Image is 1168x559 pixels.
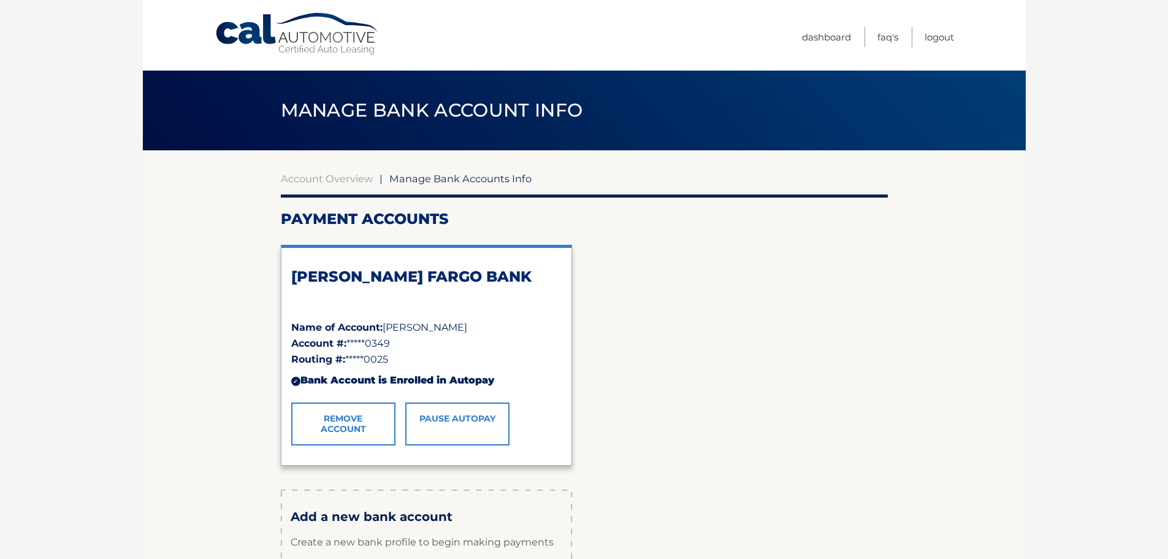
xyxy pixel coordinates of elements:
a: FAQ's [877,27,898,47]
strong: Name of Account: [291,322,383,333]
a: Dashboard [802,27,851,47]
a: Pause AutoPay [405,403,510,445]
strong: Account #: [291,337,346,349]
div: ✓ [291,377,300,386]
span: Manage Bank Accounts Info [389,172,532,185]
a: Account Overview [281,172,373,185]
a: Cal Automotive [215,12,380,56]
span: [PERSON_NAME] [383,322,467,333]
a: Remove Account [291,403,395,445]
span: | [380,172,383,185]
h3: Add a new bank account [291,509,562,525]
span: Manage Bank Account Info [281,99,583,121]
a: Logout [925,27,954,47]
h2: [PERSON_NAME] FARGO BANK [291,268,562,286]
div: Bank Account is Enrolled in Autopay [291,368,562,393]
strong: Routing #: [291,353,345,365]
h2: Payment Accounts [281,210,888,228]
